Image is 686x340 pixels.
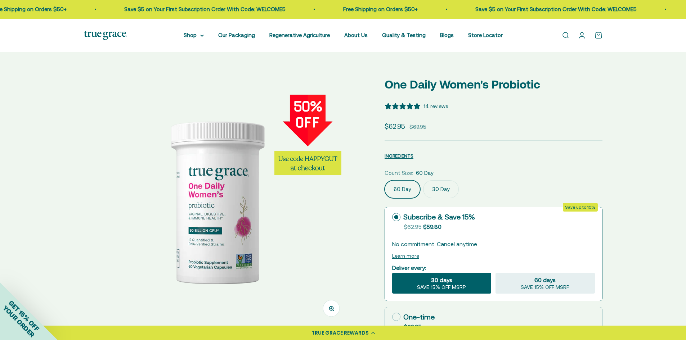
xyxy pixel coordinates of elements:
button: 5 stars, 14 ratings [385,102,448,110]
p: Save $5 on Your First Subscription Order With Code: WELCOME5 [471,5,632,14]
a: Store Locator [468,32,503,38]
a: Free Shipping on Orders $50+ [338,6,413,12]
span: GET 15% OFF [7,299,41,332]
a: Blogs [440,32,454,38]
img: One Daily Women's Probiotic [91,75,343,327]
a: About Us [344,32,368,38]
a: Regenerative Agriculture [269,32,330,38]
summary: Shop [184,31,204,40]
legend: Count Size: [385,169,413,177]
span: YOUR ORDER [1,304,36,339]
a: Quality & Testing [382,32,426,38]
span: INGREDIENTS [385,153,413,159]
div: TRUE GRACE REWARDS [311,329,369,337]
compare-at-price: $69.95 [409,123,426,131]
button: INGREDIENTS [385,151,413,160]
span: 60 Day [416,169,434,177]
div: 14 reviews [423,102,448,110]
sale-price: $62.95 [385,121,405,132]
p: Save $5 on Your First Subscription Order With Code: WELCOME5 [120,5,281,14]
p: One Daily Women's Probiotic [385,75,602,94]
a: Our Packaging [218,32,255,38]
